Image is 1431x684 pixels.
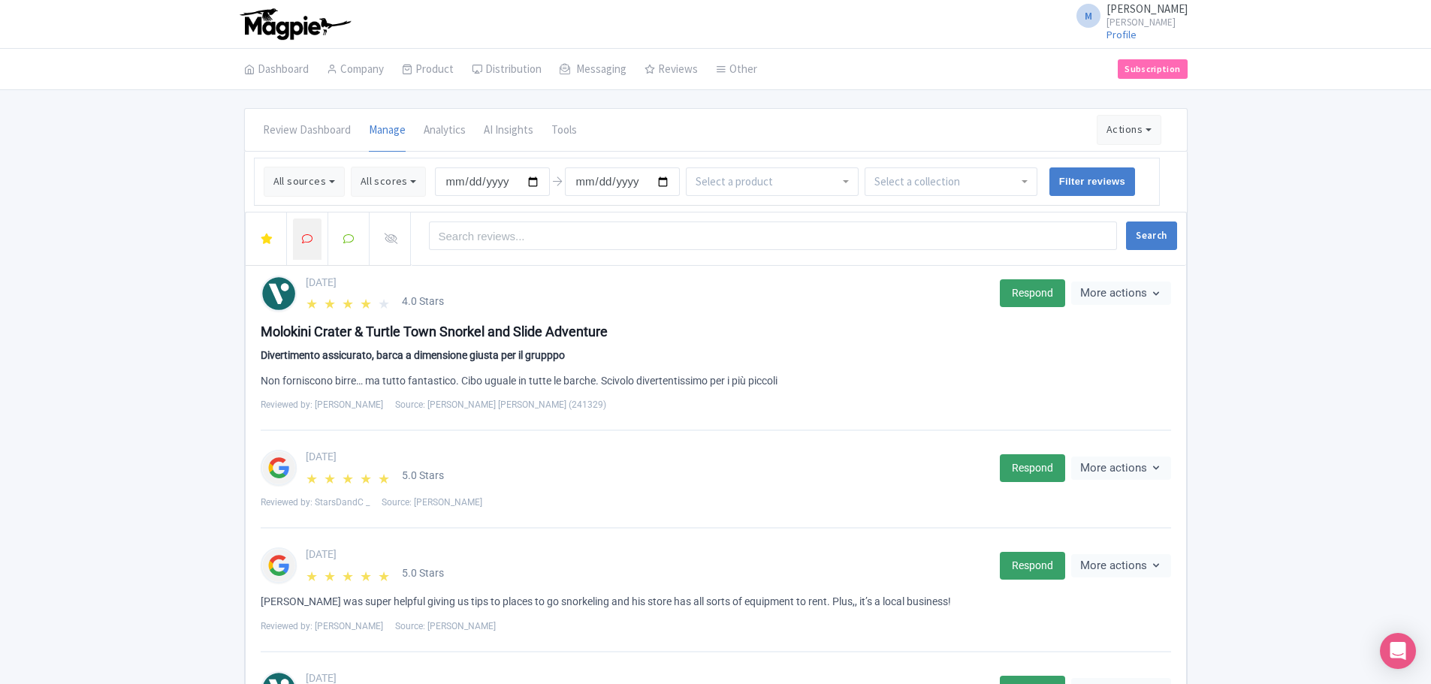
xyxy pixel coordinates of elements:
button: More actions [1071,554,1171,577]
div: [PERSON_NAME] was super helpful giving us tips to places to go snorkeling and his store has all s... [261,593,1171,610]
input: Filter reviews [1049,167,1136,196]
img: logo-ab69f6fb50320c5b225c76a69d11143b.png [237,8,353,41]
a: Review Dashboard [263,110,351,152]
a: Respond [1000,279,1065,307]
a: Product [402,49,454,91]
div: Non forniscono birre… ma tutto fantastico. Cibo uguale in tutte le barche. Scivolo divertentissim... [261,372,1171,390]
a: Distribution [472,49,542,91]
a: Dashboard [244,49,309,91]
a: M [PERSON_NAME] [PERSON_NAME] [1067,3,1188,27]
a: Profile [1106,28,1137,41]
span: ★ [378,294,393,309]
a: Other [716,49,757,91]
span: Source: [PERSON_NAME] [PERSON_NAME] (241329) [395,398,606,411]
span: Source: [PERSON_NAME] [382,496,482,509]
span: ★ [342,294,357,309]
input: Search reviews... [429,221,1118,250]
span: ★ [360,294,375,309]
div: [DATE] [306,275,991,291]
span: ★ [360,566,375,581]
span: Source: [PERSON_NAME] [395,619,496,633]
div: [DATE] [306,449,991,465]
input: Select a collection [874,175,963,188]
a: Reviews [645,49,698,91]
span: ★ [324,469,339,484]
input: Select a product [696,175,775,188]
div: Open Intercom Messenger [1380,633,1416,669]
button: Search [1126,221,1176,250]
span: ★ [378,469,393,484]
button: More actions [1071,282,1171,305]
a: Respond [1000,454,1065,482]
span: ★ [306,294,321,309]
span: M [1076,4,1100,28]
div: Divertimento assicurato, barca a dimensione giusta per il grupppo [261,348,1171,363]
a: Tools [551,110,577,152]
span: ★ [378,566,393,581]
button: Actions [1097,115,1161,145]
span: ★ [360,469,375,484]
img: google-round-color-01-1c8f9e1381e34336f60ccf5b48a61c9f.svg [262,547,295,583]
a: AI Insights [484,110,533,152]
img: viator-round-color-01-75e0e71c4bf787f1c8912121e6bb0b85.svg [262,276,295,312]
small: [PERSON_NAME] [1106,17,1188,27]
button: All scores [351,167,427,197]
span: 4.0 Stars [402,294,444,309]
span: Reviewed by: [PERSON_NAME] [261,398,383,411]
button: All sources [264,167,345,197]
a: Analytics [424,110,466,152]
a: Messaging [560,49,626,91]
div: [DATE] [306,547,991,562]
span: [PERSON_NAME] [1106,2,1188,16]
span: ★ [306,469,321,484]
div: Molokini Crater & Turtle Town Snorkel and Slide Adventure [261,321,1171,342]
span: ★ [324,566,339,581]
span: ★ [306,566,321,581]
span: ★ [342,469,357,484]
button: More actions [1071,457,1171,480]
img: google-round-color-01-1c8f9e1381e34336f60ccf5b48a61c9f.svg [262,450,295,486]
span: ★ [324,294,339,309]
span: Reviewed by: [PERSON_NAME] [261,619,383,633]
a: Respond [1000,552,1065,580]
span: 5.0 Stars [402,565,444,581]
a: Manage [369,110,406,152]
a: Subscription [1118,59,1187,79]
a: Company [327,49,384,91]
span: Reviewed by: StarsDandC _ [261,496,370,509]
span: ★ [342,566,357,581]
span: 5.0 Stars [402,468,444,484]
